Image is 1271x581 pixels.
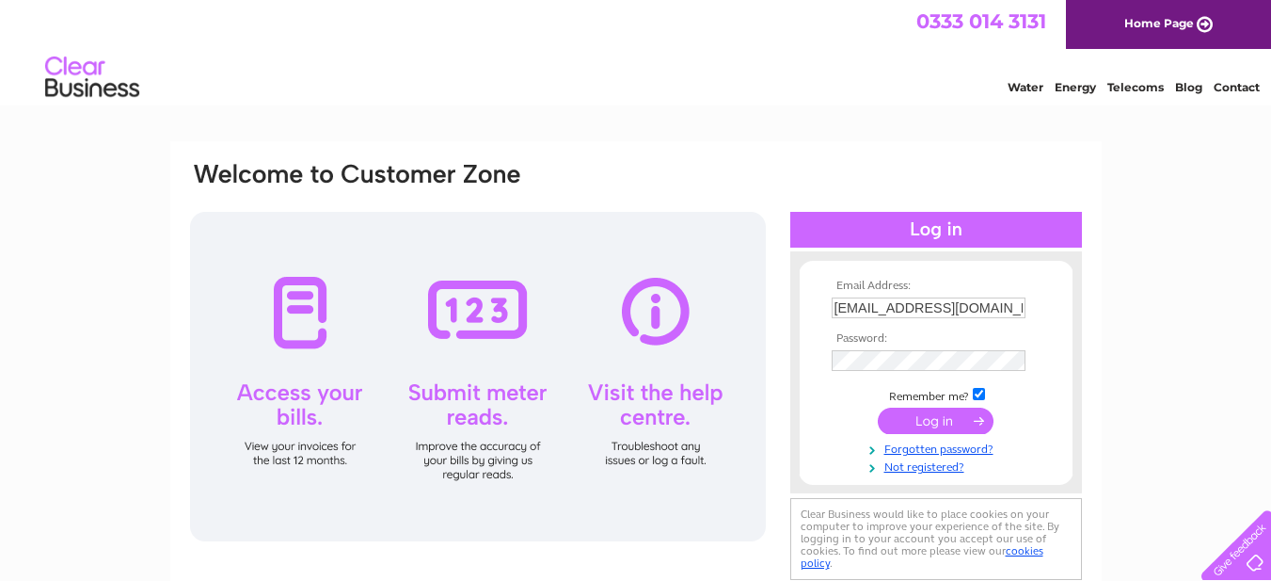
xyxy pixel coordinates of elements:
a: 0333 014 3131 [916,9,1046,33]
a: Energy [1055,80,1096,94]
input: Submit [878,408,993,434]
a: Not registered? [832,457,1045,475]
a: Contact [1214,80,1260,94]
a: Blog [1175,80,1202,94]
div: Clear Business is a trading name of Verastar Limited (registered in [GEOGRAPHIC_DATA] No. 3667643... [192,10,1081,91]
th: Password: [827,332,1045,346]
a: Forgotten password? [832,439,1045,457]
th: Email Address: [827,280,1045,293]
a: cookies policy [801,544,1043,570]
div: Clear Business would like to place cookies on your computer to improve your experience of the sit... [790,498,1082,580]
img: logo.png [44,49,140,106]
a: Water [1008,80,1043,94]
a: Telecoms [1107,80,1164,94]
td: Remember me? [827,385,1045,404]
